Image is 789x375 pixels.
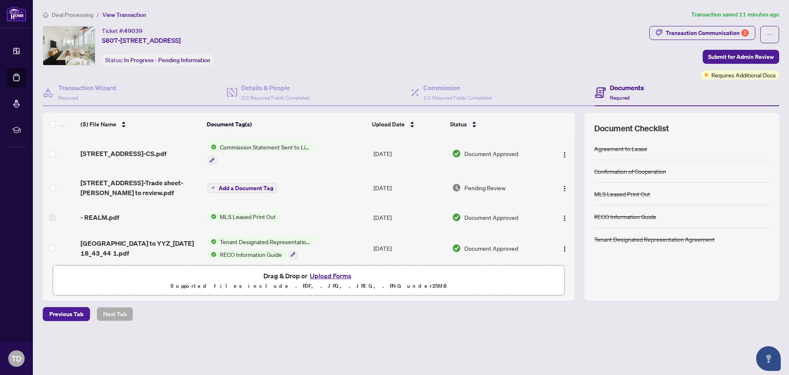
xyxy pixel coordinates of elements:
[208,183,277,193] button: Add a Document Tag
[756,346,781,371] button: Open asap
[452,244,461,253] img: Document Status
[81,120,116,129] span: (5) File Name
[370,171,449,204] td: [DATE]
[450,120,467,129] span: Status
[102,54,214,65] div: Status:
[12,353,21,364] span: TD
[594,189,650,198] div: MLS Leased Print Out
[208,182,277,193] button: Add a Document Tag
[263,270,354,281] span: Drag & Drop or
[217,250,285,259] span: RECO Information Guide
[241,95,309,101] span: 2/2 Required Fields Completed
[558,147,571,160] button: Logo
[81,149,166,158] span: [STREET_ADDRESS]-CS.pdf
[423,83,491,93] h4: Commission
[81,238,201,258] span: [GEOGRAPHIC_DATA] to YYZ_[DATE] 18_43_44 1.pdf
[81,212,119,222] span: - REALM.pdf
[307,270,354,281] button: Upload Forms
[452,149,461,158] img: Document Status
[558,211,571,224] button: Logo
[211,186,215,190] span: plus
[81,178,201,198] span: [STREET_ADDRESS]-Trade sheet-[PERSON_NAME] to review.pdf
[691,10,779,19] article: Transaction saved 11 minutes ago
[43,307,90,321] button: Previous Tab
[649,26,755,40] button: Transaction Communication2
[594,144,647,153] div: Agreement to Lease
[708,50,774,63] span: Submit for Admin Review
[464,183,505,192] span: Pending Review
[558,242,571,255] button: Logo
[767,32,773,37] span: ellipsis
[241,83,309,93] h4: Details & People
[561,246,568,252] img: Logo
[594,123,669,134] span: Document Checklist
[77,113,204,136] th: (5) File Name
[666,26,749,40] div: Transaction Communication
[594,212,656,221] div: RECO Information Guide
[203,113,369,136] th: Document Tag(s)
[49,307,83,321] span: Previous Tab
[102,26,143,35] div: Ticket #:
[208,212,279,221] button: Status IconMLS Leased Print Out
[452,183,461,192] img: Document Status
[447,113,544,136] th: Status
[208,212,217,221] img: Status Icon
[610,83,644,93] h4: Documents
[208,237,217,246] img: Status Icon
[464,244,518,253] span: Document Approved
[208,142,314,165] button: Status IconCommission Statement Sent to Listing Brokerage
[58,281,559,291] p: Supported files include .PDF, .JPG, .JPEG, .PNG under 25 MB
[58,83,116,93] h4: Transaction Wizard
[558,181,571,194] button: Logo
[561,215,568,221] img: Logo
[423,95,491,101] span: 1/1 Required Fields Completed
[561,185,568,192] img: Logo
[219,185,273,191] span: Add a Document Tag
[58,95,78,101] span: Required
[372,120,405,129] span: Upload Date
[124,27,143,35] span: 49039
[217,142,314,151] span: Commission Statement Sent to Listing Brokerage
[464,149,518,158] span: Document Approved
[52,11,93,19] span: Deal Processing
[703,50,779,64] button: Submit for Admin Review
[594,235,715,244] div: Tenant Designated Representation Agreement
[370,204,449,231] td: [DATE]
[370,231,449,266] td: [DATE]
[711,70,776,79] span: Requires Additional Docs
[102,35,181,45] span: S807-[STREET_ADDRESS]
[124,56,210,64] span: In Progress - Pending Information
[208,237,314,259] button: Status IconTenant Designated Representation AgreementStatus IconRECO Information Guide
[102,11,146,19] span: View Transaction
[561,151,568,158] img: Logo
[43,26,95,65] img: IMG-C12336994_1.jpg
[594,167,666,176] div: Confirmation of Cooperation
[610,95,630,101] span: Required
[452,213,461,222] img: Document Status
[53,266,564,296] span: Drag & Drop orUpload FormsSupported files include .PDF, .JPG, .JPEG, .PNG under25MB
[97,307,133,321] button: Next Tab
[369,113,447,136] th: Upload Date
[208,142,217,151] img: Status Icon
[43,12,48,18] span: home
[7,6,26,21] img: logo
[370,136,449,171] td: [DATE]
[217,237,314,246] span: Tenant Designated Representation Agreement
[217,212,279,221] span: MLS Leased Print Out
[464,213,518,222] span: Document Approved
[97,10,99,19] li: /
[741,29,749,37] div: 2
[208,250,217,259] img: Status Icon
